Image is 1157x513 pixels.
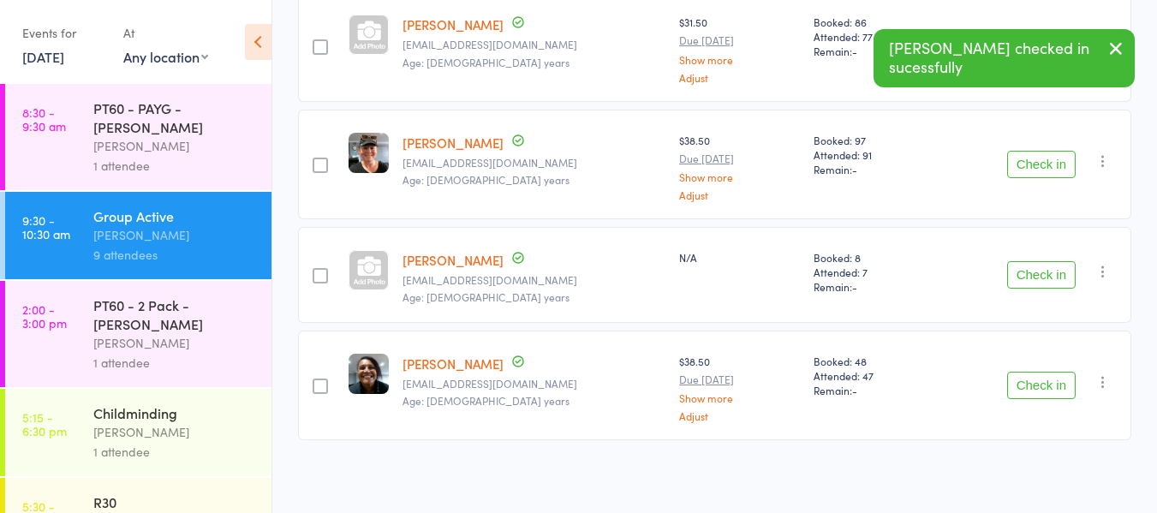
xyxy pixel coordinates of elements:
[403,378,665,390] small: helenwalker500@gmail.com
[814,368,932,383] span: Attended: 47
[403,251,504,269] a: [PERSON_NAME]
[93,98,257,136] div: PT60 - PAYG - [PERSON_NAME]
[1007,372,1076,399] button: Check in
[5,281,271,387] a: 2:00 -3:00 pmPT60 - 2 Pack - [PERSON_NAME][PERSON_NAME]1 attendee
[852,383,857,397] span: -
[403,55,570,69] span: Age: [DEMOGRAPHIC_DATA] years
[852,279,857,294] span: -
[93,442,257,462] div: 1 attendee
[679,133,800,200] div: $38.50
[93,225,257,245] div: [PERSON_NAME]
[852,162,857,176] span: -
[679,189,800,200] a: Adjust
[93,492,257,511] div: R30
[349,133,389,173] img: image1742599549.png
[679,250,800,265] div: N/A
[93,333,257,353] div: [PERSON_NAME]
[93,403,257,422] div: Childminding
[5,84,271,190] a: 8:30 -9:30 amPT60 - PAYG - [PERSON_NAME][PERSON_NAME]1 attendee
[93,295,257,333] div: PT60 - 2 Pack - [PERSON_NAME]
[22,105,66,133] time: 8:30 - 9:30 am
[403,39,665,51] small: youngmaxwellhouse@outlook.com
[874,29,1135,87] div: [PERSON_NAME] checked in sucessfully
[679,15,800,82] div: $31.50
[679,392,800,403] a: Show more
[22,302,67,330] time: 2:00 - 3:00 pm
[22,410,67,438] time: 5:15 - 6:30 pm
[93,136,257,156] div: [PERSON_NAME]
[93,422,257,442] div: [PERSON_NAME]
[93,245,257,265] div: 9 attendees
[679,171,800,182] a: Show more
[5,389,271,476] a: 5:15 -6:30 pmChildminding[PERSON_NAME]1 attendee
[403,134,504,152] a: [PERSON_NAME]
[403,172,570,187] span: Age: [DEMOGRAPHIC_DATA] years
[403,15,504,33] a: [PERSON_NAME]
[679,354,800,421] div: $38.50
[814,354,932,368] span: Booked: 48
[679,373,800,385] small: Due [DATE]
[679,72,800,83] a: Adjust
[814,15,932,29] span: Booked: 86
[22,47,64,66] a: [DATE]
[123,47,208,66] div: Any location
[814,162,932,176] span: Remain:
[679,54,800,65] a: Show more
[814,44,932,58] span: Remain:
[22,213,70,241] time: 9:30 - 10:30 am
[403,157,665,169] small: orsmecollies@gmail.com
[814,29,932,44] span: Attended: 77
[5,192,271,279] a: 9:30 -10:30 amGroup Active[PERSON_NAME]9 attendees
[403,393,570,408] span: Age: [DEMOGRAPHIC_DATA] years
[403,289,570,304] span: Age: [DEMOGRAPHIC_DATA] years
[679,410,800,421] a: Adjust
[403,274,665,286] small: natlou5@me.com
[349,354,389,394] img: image1742943290.png
[679,152,800,164] small: Due [DATE]
[814,250,932,265] span: Booked: 8
[403,355,504,373] a: [PERSON_NAME]
[814,133,932,147] span: Booked: 97
[93,206,257,225] div: Group Active
[814,265,932,279] span: Attended: 7
[814,279,932,294] span: Remain:
[814,383,932,397] span: Remain:
[123,19,208,47] div: At
[1007,151,1076,178] button: Check in
[22,19,106,47] div: Events for
[1007,261,1076,289] button: Check in
[679,34,800,46] small: Due [DATE]
[93,156,257,176] div: 1 attendee
[93,353,257,373] div: 1 attendee
[852,44,857,58] span: -
[814,147,932,162] span: Attended: 91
